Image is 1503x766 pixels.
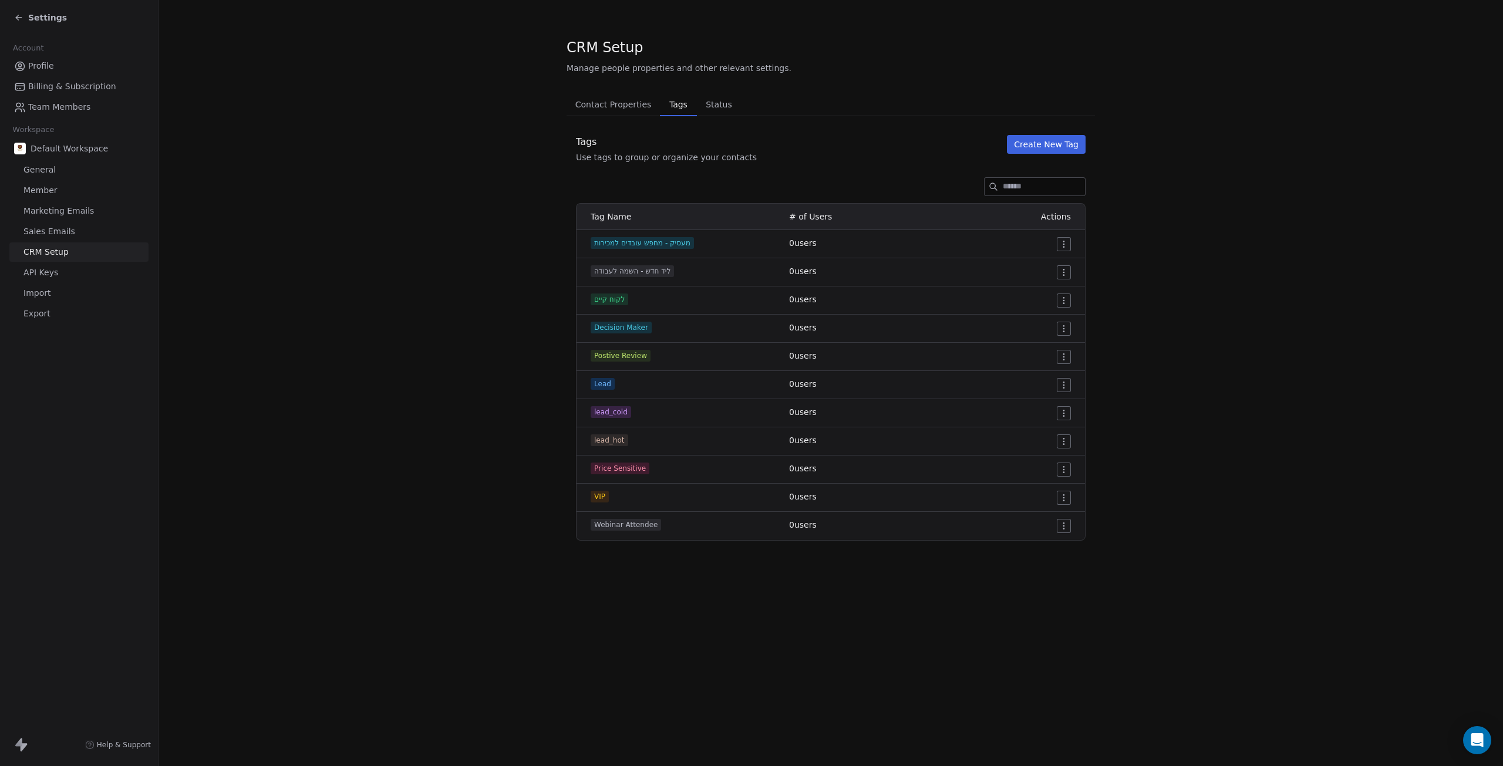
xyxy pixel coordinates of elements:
span: Contact Properties [571,96,656,113]
span: Team Members [28,101,90,113]
span: General [23,164,56,176]
a: Sales Emails [9,222,149,241]
span: Tags [665,96,692,113]
span: API Keys [23,266,58,279]
a: API Keys [9,263,149,282]
span: Status [701,96,737,113]
span: 0 users [789,464,817,473]
span: Manage people properties and other relevant settings. [567,62,791,74]
span: Decision Maker [591,322,652,333]
a: Team Members [9,97,149,117]
span: 0 users [789,323,817,332]
a: Export [9,304,149,323]
span: lead_cold [591,406,631,418]
span: 0 users [789,295,817,304]
a: Import [9,284,149,303]
span: Help & Support [97,740,151,750]
span: Billing & Subscription [28,80,116,93]
span: ליד חדש - השמה לעבודה [591,265,674,277]
span: VIP [591,491,609,502]
span: Profile [28,60,54,72]
span: Postive Review [591,350,651,362]
a: CRM Setup [9,242,149,262]
span: 0 users [789,379,817,389]
span: לקוח קיים [591,293,628,305]
div: Open Intercom Messenger [1463,726,1491,754]
span: lead_hot [591,434,628,446]
span: 0 users [789,266,817,276]
span: 0 users [789,436,817,445]
span: Workspace [8,121,59,139]
a: General [9,160,149,180]
span: Member [23,184,58,197]
span: Actions [1041,212,1071,221]
a: Help & Support [85,740,151,750]
span: # of Users [789,212,832,221]
span: Tag Name [591,212,631,221]
a: Member [9,181,149,200]
span: Default Workspace [31,143,108,154]
img: %C3%97%C2%9C%C3%97%C2%95%C3%97%C2%92%C3%97%C2%95%20%C3%97%C2%9E%C3%97%C2%9B%C3%97%C2%9C%C3%97%C2%... [14,143,26,154]
a: Settings [14,12,67,23]
span: CRM Setup [567,39,643,56]
span: 0 users [789,492,817,501]
span: 0 users [789,520,817,529]
a: Billing & Subscription [9,77,149,96]
span: 0 users [789,351,817,360]
span: Export [23,308,50,320]
span: Marketing Emails [23,205,94,217]
span: מעסיק - מחפש עובדים למכירות [591,237,694,249]
a: Profile [9,56,149,76]
span: Webinar Attendee [591,519,661,531]
span: 0 users [789,407,817,417]
div: Tags [576,135,757,149]
span: Account [8,39,49,57]
span: CRM Setup [23,246,69,258]
span: Lead [591,378,615,390]
span: Price Sensitive [591,463,649,474]
a: Marketing Emails [9,201,149,221]
button: Create New Tag [1007,135,1086,154]
div: Use tags to group or organize your contacts [576,151,757,163]
span: Import [23,287,50,299]
span: 0 users [789,238,817,248]
span: Settings [28,12,67,23]
span: Sales Emails [23,225,75,238]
